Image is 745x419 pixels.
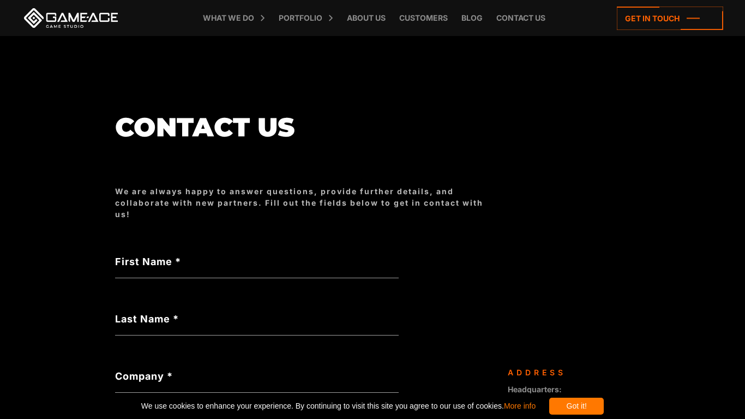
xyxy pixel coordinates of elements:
div: Got it! [549,398,604,415]
strong: Headquarters: [508,385,562,394]
label: First Name * [115,254,399,269]
span: [GEOGRAPHIC_DATA], [GEOGRAPHIC_DATA] [508,385,588,417]
label: Last Name * [115,312,399,326]
label: Company * [115,369,399,384]
div: Address [508,367,622,378]
div: We are always happy to answer questions, provide further details, and collaborate with new partne... [115,185,497,220]
a: Get in touch [617,7,723,30]
a: More info [504,402,536,410]
span: We use cookies to enhance your experience. By continuing to visit this site you agree to our use ... [141,398,536,415]
h1: Contact us [115,113,497,142]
